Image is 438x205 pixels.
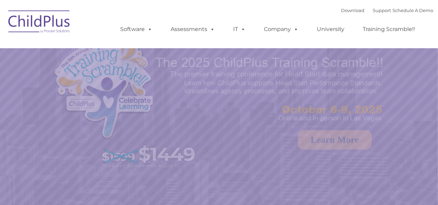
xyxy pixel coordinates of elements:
[356,22,422,36] a: Training Scramble!!
[113,22,159,36] a: Software
[341,8,364,13] a: Download
[226,22,253,36] a: IT
[373,8,391,13] a: Support
[164,22,222,36] a: Assessments
[341,8,433,13] font: |
[5,6,74,40] img: ChildPlus by Procare Solutions
[298,130,372,150] a: Learn More
[310,22,351,36] a: University
[392,8,433,13] a: Schedule A Demo
[257,22,305,36] a: Company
